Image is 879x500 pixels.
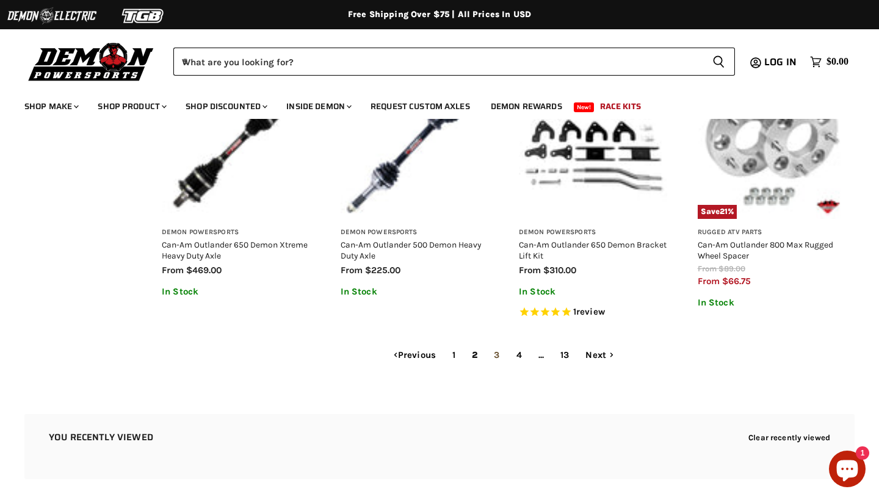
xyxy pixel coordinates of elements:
[341,228,489,237] h3: Demon Powersports
[722,276,751,287] span: $66.75
[759,57,804,68] a: Log in
[6,4,98,27] img: Demon Electric Logo 2
[386,345,443,366] a: Previous
[543,265,576,276] span: $310.00
[365,265,400,276] span: $225.00
[277,94,359,119] a: Inside Demon
[487,345,506,366] a: 3
[573,307,605,318] span: 1 reviews
[162,265,184,276] span: from
[591,94,650,119] a: Race Kits
[519,306,667,319] span: Rated 5.0 out of 5 stars 1 reviews
[720,207,728,216] span: 21
[519,228,667,237] h3: Demon Powersports
[698,205,737,218] span: Save %
[519,287,667,297] p: In Stock
[446,345,462,366] a: 1
[698,228,846,237] h3: Rugged ATV Parts
[173,48,703,76] input: When autocomplete results are available use up and down arrows to review and enter to select
[804,53,855,71] a: $0.00
[49,432,153,443] h2: You recently viewed
[519,240,667,260] a: Can-Am Outlander 650 Demon Bracket Lift Kit
[173,48,735,76] form: Product
[703,48,735,76] button: Search
[162,71,310,219] img: Can-Am Outlander 650 Demon Xtreme Heavy Duty Axle
[482,94,571,119] a: Demon Rewards
[176,94,275,119] a: Shop Discounted
[698,71,846,219] img: Can-Am Outlander 800 Max Rugged Wheel Spacer
[15,89,845,119] ul: Main menu
[554,345,576,366] a: 13
[748,433,830,442] button: Clear recently viewed
[532,345,551,366] span: ...
[162,287,310,297] p: In Stock
[341,240,481,260] a: Can-Am Outlander 500 Demon Heavy Duty Axle
[698,298,846,308] p: In Stock
[98,4,189,27] img: TGB Logo 2
[341,287,489,297] p: In Stock
[186,265,222,276] span: $469.00
[162,240,308,260] a: Can-Am Outlander 650 Demon Xtreme Heavy Duty Axle
[698,276,720,287] span: from
[764,54,797,70] span: Log in
[576,307,605,318] span: review
[15,94,86,119] a: Shop Make
[24,40,158,83] img: Demon Powersports
[698,264,717,273] span: from
[341,265,363,276] span: from
[519,71,667,219] img: Can-Am Outlander 650 Demon Bracket Lift Kit
[519,265,541,276] span: from
[510,345,529,366] a: 4
[579,345,621,366] a: Next
[827,56,848,68] span: $0.00
[698,71,846,219] a: Can-Am Outlander 800 Max Rugged Wheel SpacerSave21%
[718,264,745,273] span: $89.00
[825,451,869,490] inbox-online-store-chat: Shopify online store chat
[574,102,595,112] span: New!
[162,228,310,237] h3: Demon Powersports
[89,94,174,119] a: Shop Product
[341,71,489,219] img: Can-Am Outlander 500 Demon Heavy Duty Axle
[465,345,484,366] span: 2
[698,240,833,260] a: Can-Am Outlander 800 Max Rugged Wheel Spacer
[361,94,479,119] a: Request Custom Axles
